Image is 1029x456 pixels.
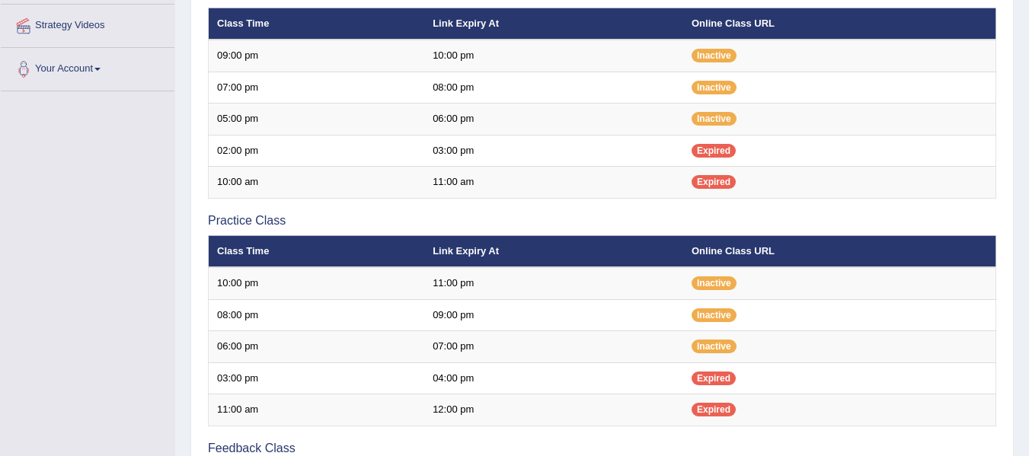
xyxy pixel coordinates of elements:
[209,72,425,104] td: 07:00 pm
[209,331,425,363] td: 06:00 pm
[209,167,425,199] td: 10:00 am
[208,214,996,228] h3: Practice Class
[692,175,736,189] span: Expired
[692,81,737,94] span: Inactive
[692,371,736,385] span: Expired
[1,48,174,86] a: Your Account
[208,442,996,455] h3: Feedback Class
[424,331,683,363] td: 07:00 pm
[424,135,683,167] td: 03:00 pm
[209,267,425,299] td: 10:00 pm
[209,299,425,331] td: 08:00 pm
[209,135,425,167] td: 02:00 pm
[209,362,425,394] td: 03:00 pm
[1,5,174,43] a: Strategy Videos
[692,308,737,322] span: Inactive
[692,144,736,158] span: Expired
[692,49,737,62] span: Inactive
[424,167,683,199] td: 11:00 am
[424,104,683,136] td: 06:00 pm
[424,8,683,40] th: Link Expiry At
[209,40,425,72] td: 09:00 pm
[209,235,425,267] th: Class Time
[692,112,737,126] span: Inactive
[692,403,736,416] span: Expired
[683,8,996,40] th: Online Class URL
[209,8,425,40] th: Class Time
[424,72,683,104] td: 08:00 pm
[424,235,683,267] th: Link Expiry At
[424,267,683,299] td: 11:00 pm
[424,394,683,426] td: 12:00 pm
[692,340,737,353] span: Inactive
[424,40,683,72] td: 10:00 pm
[424,362,683,394] td: 04:00 pm
[209,394,425,426] td: 11:00 am
[209,104,425,136] td: 05:00 pm
[683,235,996,267] th: Online Class URL
[424,299,683,331] td: 09:00 pm
[692,276,737,290] span: Inactive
